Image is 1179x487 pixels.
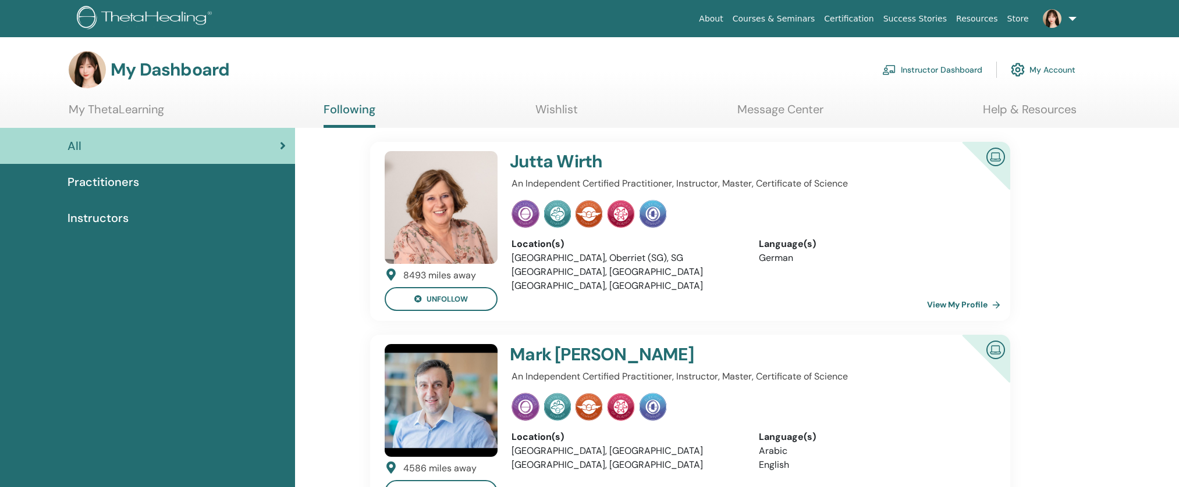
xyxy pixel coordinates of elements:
[512,430,741,444] div: Location(s)
[728,8,820,30] a: Courses & Seminars
[512,251,741,265] li: [GEOGRAPHIC_DATA], Oberriet (SG), SG
[1011,57,1075,83] a: My Account
[512,458,741,472] li: [GEOGRAPHIC_DATA], [GEOGRAPHIC_DATA]
[68,209,129,227] span: Instructors
[1003,8,1034,30] a: Store
[111,59,229,80] h3: My Dashboard
[510,344,908,365] h4: Mark [PERSON_NAME]
[512,444,741,458] li: [GEOGRAPHIC_DATA], [GEOGRAPHIC_DATA]
[982,143,1010,169] img: Certified Online Instructor
[879,8,951,30] a: Success Stories
[77,6,216,32] img: logo.png
[385,151,498,264] img: default.jpg
[510,151,908,172] h4: Jutta Wirth
[943,335,1010,402] div: Certified Online Instructor
[512,237,741,251] div: Location(s)
[403,461,477,475] div: 4586 miles away
[927,293,1005,316] a: View My Profile
[1043,9,1061,28] img: default.jpg
[403,268,476,282] div: 8493 miles away
[882,65,896,75] img: chalkboard-teacher.svg
[69,51,106,88] img: default.jpg
[759,458,989,472] li: English
[983,102,1077,125] a: Help & Resources
[882,57,982,83] a: Instructor Dashboard
[68,137,81,155] span: All
[385,287,498,311] button: unfollow
[819,8,878,30] a: Certification
[324,102,375,128] a: Following
[1011,60,1025,80] img: cog.svg
[385,344,498,457] img: default.jpg
[69,102,164,125] a: My ThetaLearning
[737,102,823,125] a: Message Center
[512,177,989,191] p: An Independent Certified Practitioner, Instructor, Master, Certificate of Science
[943,142,1010,209] div: Certified Online Instructor
[759,444,989,458] li: Arabic
[759,430,989,444] div: Language(s)
[759,237,989,251] div: Language(s)
[951,8,1003,30] a: Resources
[694,8,727,30] a: About
[535,102,578,125] a: Wishlist
[982,336,1010,362] img: Certified Online Instructor
[512,370,989,384] p: An Independent Certified Practitioner, Instructor, Master, Certificate of Science
[759,251,989,265] li: German
[68,173,139,191] span: Practitioners
[512,279,741,293] li: [GEOGRAPHIC_DATA], [GEOGRAPHIC_DATA]
[512,265,741,279] li: [GEOGRAPHIC_DATA], [GEOGRAPHIC_DATA]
